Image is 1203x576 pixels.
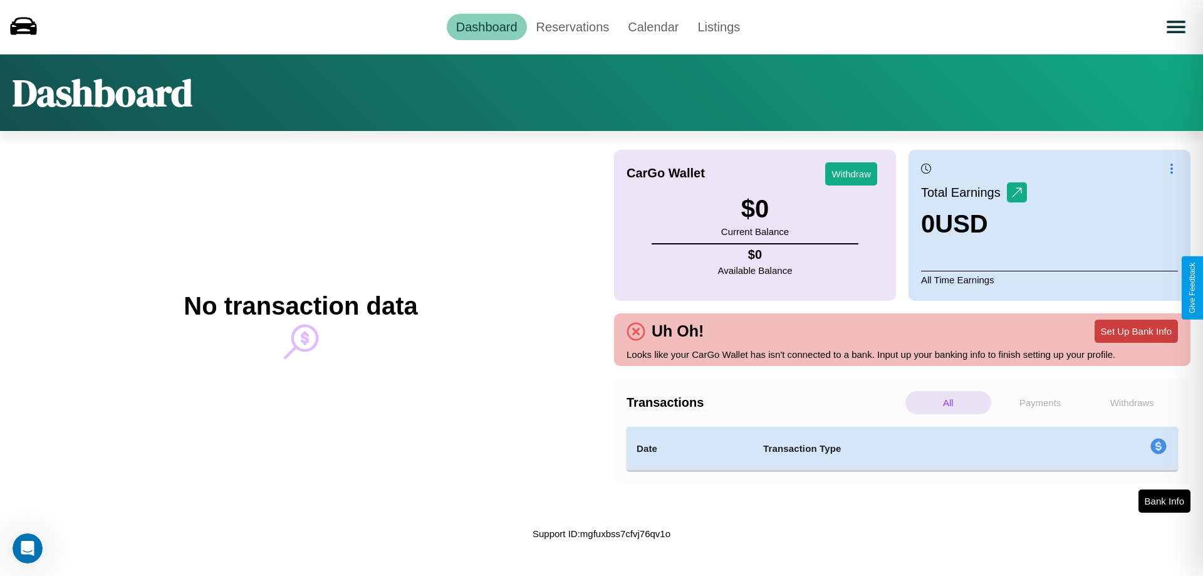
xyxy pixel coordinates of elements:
[184,292,417,320] h2: No transaction data
[721,195,789,223] h3: $ 0
[1095,320,1178,343] button: Set Up Bank Info
[825,162,877,186] button: Withdraw
[527,14,619,40] a: Reservations
[921,271,1178,288] p: All Time Earnings
[618,14,688,40] a: Calendar
[997,391,1083,414] p: Payments
[533,525,670,542] p: Support ID: mgfuxbss7cfvj76qv1o
[1159,9,1194,45] button: Open menu
[721,223,789,240] p: Current Balance
[718,262,793,279] p: Available Balance
[645,322,710,340] h4: Uh Oh!
[447,14,527,40] a: Dashboard
[688,14,749,40] a: Listings
[627,166,705,181] h4: CarGo Wallet
[627,395,902,410] h4: Transactions
[905,391,991,414] p: All
[1089,391,1175,414] p: Withdraws
[921,181,1007,204] p: Total Earnings
[1188,263,1197,313] div: Give Feedback
[13,533,43,563] iframe: Intercom live chat
[13,67,192,118] h1: Dashboard
[921,210,1027,238] h3: 0 USD
[637,441,743,456] h4: Date
[763,441,1048,456] h4: Transaction Type
[627,346,1178,363] p: Looks like your CarGo Wallet has isn't connected to a bank. Input up your banking info to finish ...
[1138,490,1190,513] button: Bank Info
[627,427,1178,471] table: simple table
[718,248,793,262] h4: $ 0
